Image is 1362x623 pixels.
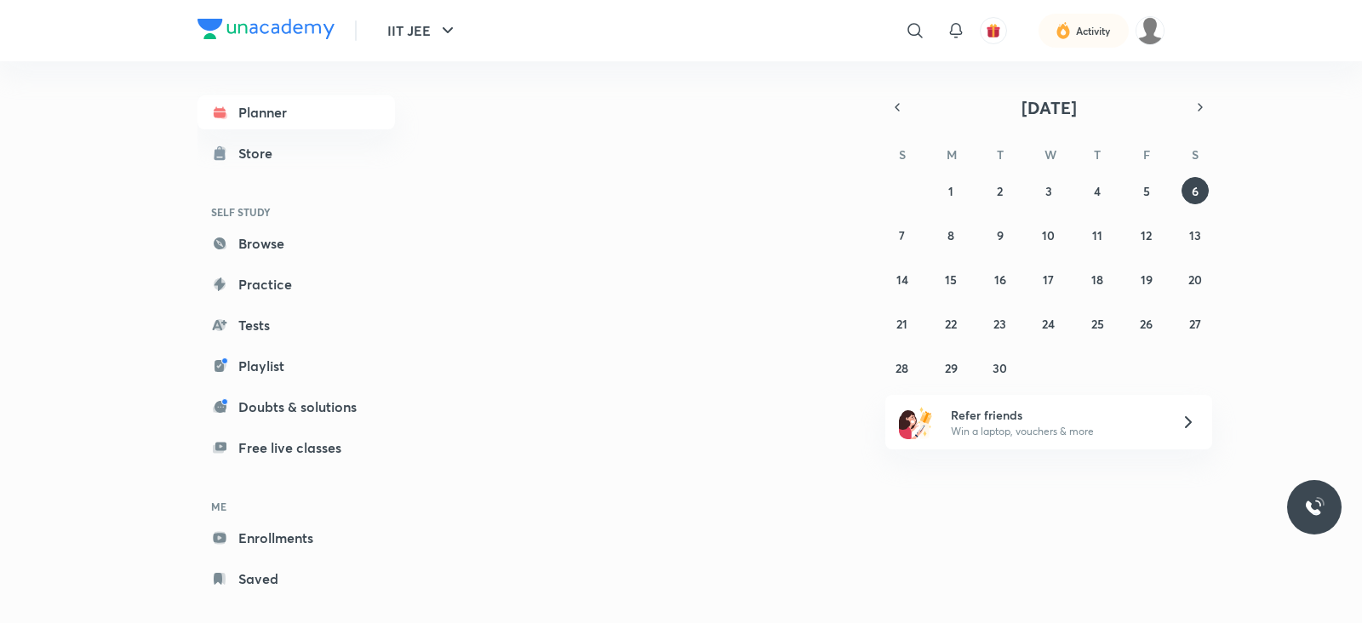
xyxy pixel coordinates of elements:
[1182,310,1209,337] button: September 27, 2025
[997,227,1004,243] abbr: September 9, 2025
[1143,183,1150,199] abbr: September 5, 2025
[197,197,395,226] h6: SELF STUDY
[896,271,908,288] abbr: September 14, 2025
[1043,271,1054,288] abbr: September 17, 2025
[197,349,395,383] a: Playlist
[1192,146,1199,163] abbr: Saturday
[197,390,395,424] a: Doubts & solutions
[947,227,954,243] abbr: September 8, 2025
[197,226,395,260] a: Browse
[1035,221,1062,249] button: September 10, 2025
[1094,146,1101,163] abbr: Thursday
[1035,266,1062,293] button: September 17, 2025
[238,143,283,163] div: Store
[1056,20,1071,41] img: activity
[986,23,1001,38] img: avatar
[1044,146,1056,163] abbr: Wednesday
[1084,177,1111,204] button: September 4, 2025
[896,316,907,332] abbr: September 21, 2025
[1035,177,1062,204] button: September 3, 2025
[1133,310,1160,337] button: September 26, 2025
[197,308,395,342] a: Tests
[1189,316,1201,332] abbr: September 27, 2025
[1136,16,1165,45] img: Pankaj Saproo
[1304,497,1325,517] img: ttu
[899,227,905,243] abbr: September 7, 2025
[1133,266,1160,293] button: September 19, 2025
[889,310,916,337] button: September 21, 2025
[899,146,906,163] abbr: Sunday
[896,360,908,376] abbr: September 28, 2025
[945,316,957,332] abbr: September 22, 2025
[937,354,964,381] button: September 29, 2025
[909,95,1188,119] button: [DATE]
[1091,271,1103,288] abbr: September 18, 2025
[197,492,395,521] h6: ME
[993,316,1006,332] abbr: September 23, 2025
[948,183,953,199] abbr: September 1, 2025
[197,562,395,596] a: Saved
[1094,183,1101,199] abbr: September 4, 2025
[937,177,964,204] button: September 1, 2025
[1141,227,1152,243] abbr: September 12, 2025
[1182,266,1209,293] button: September 20, 2025
[1084,221,1111,249] button: September 11, 2025
[997,146,1004,163] abbr: Tuesday
[197,267,395,301] a: Practice
[997,183,1003,199] abbr: September 2, 2025
[197,136,395,170] a: Store
[1092,227,1102,243] abbr: September 11, 2025
[1084,266,1111,293] button: September 18, 2025
[937,266,964,293] button: September 15, 2025
[1143,146,1150,163] abbr: Friday
[1084,310,1111,337] button: September 25, 2025
[197,19,335,39] img: Company Logo
[197,19,335,43] a: Company Logo
[197,521,395,555] a: Enrollments
[994,271,1006,288] abbr: September 16, 2025
[987,221,1014,249] button: September 9, 2025
[1182,177,1209,204] button: September 6, 2025
[1140,316,1153,332] abbr: September 26, 2025
[889,266,916,293] button: September 14, 2025
[889,354,916,381] button: September 28, 2025
[945,271,957,288] abbr: September 15, 2025
[1035,310,1062,337] button: September 24, 2025
[1188,271,1202,288] abbr: September 20, 2025
[1091,316,1104,332] abbr: September 25, 2025
[1189,227,1201,243] abbr: September 13, 2025
[1133,221,1160,249] button: September 12, 2025
[947,146,957,163] abbr: Monday
[987,354,1014,381] button: September 30, 2025
[1192,183,1199,199] abbr: September 6, 2025
[889,221,916,249] button: September 7, 2025
[987,177,1014,204] button: September 2, 2025
[980,17,1007,44] button: avatar
[951,424,1160,439] p: Win a laptop, vouchers & more
[993,360,1007,376] abbr: September 30, 2025
[987,310,1014,337] button: September 23, 2025
[937,221,964,249] button: September 8, 2025
[1021,96,1077,119] span: [DATE]
[951,406,1160,424] h6: Refer friends
[945,360,958,376] abbr: September 29, 2025
[1042,227,1055,243] abbr: September 10, 2025
[1045,183,1052,199] abbr: September 3, 2025
[197,95,395,129] a: Planner
[1042,316,1055,332] abbr: September 24, 2025
[1133,177,1160,204] button: September 5, 2025
[1141,271,1153,288] abbr: September 19, 2025
[987,266,1014,293] button: September 16, 2025
[1182,221,1209,249] button: September 13, 2025
[937,310,964,337] button: September 22, 2025
[377,14,468,48] button: IIT JEE
[899,405,933,439] img: referral
[197,431,395,465] a: Free live classes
